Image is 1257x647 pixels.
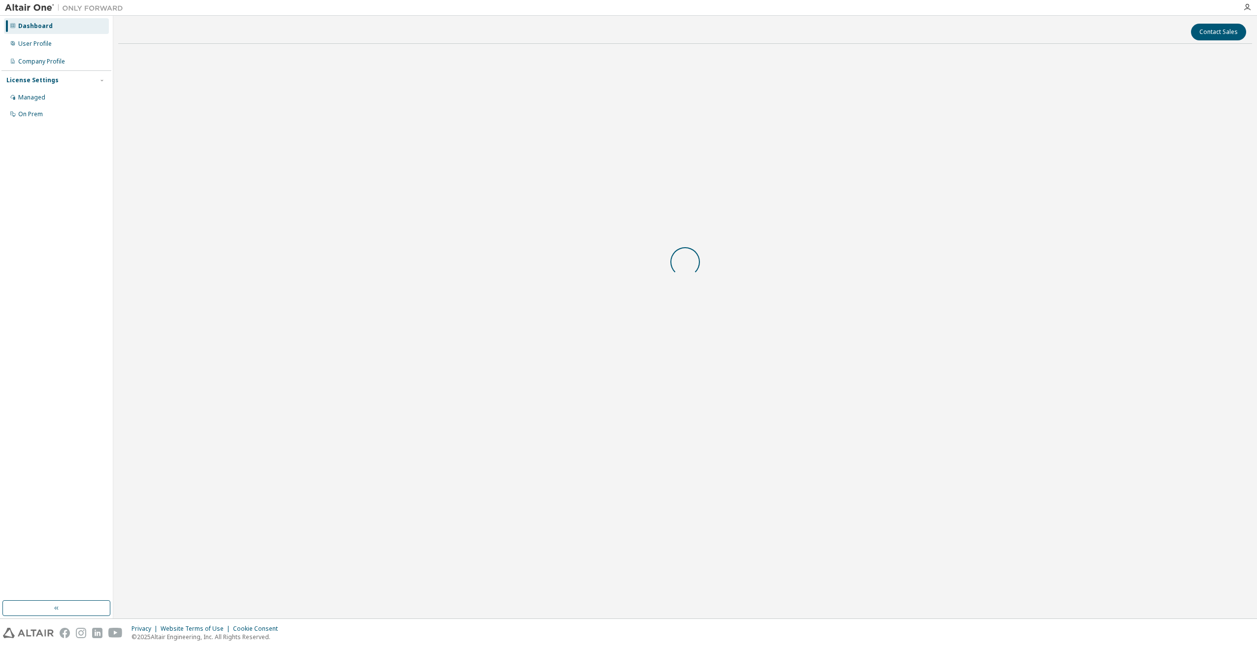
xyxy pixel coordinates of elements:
div: Company Profile [18,58,65,65]
div: Cookie Consent [233,625,284,633]
button: Contact Sales [1191,24,1246,40]
img: instagram.svg [76,628,86,638]
div: Privacy [132,625,161,633]
p: © 2025 Altair Engineering, Inc. All Rights Reserved. [132,633,284,641]
div: Dashboard [18,22,53,30]
img: linkedin.svg [92,628,102,638]
img: altair_logo.svg [3,628,54,638]
div: License Settings [6,76,59,84]
img: Altair One [5,3,128,13]
div: On Prem [18,110,43,118]
img: facebook.svg [60,628,70,638]
div: Managed [18,94,45,101]
img: youtube.svg [108,628,123,638]
div: Website Terms of Use [161,625,233,633]
div: User Profile [18,40,52,48]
